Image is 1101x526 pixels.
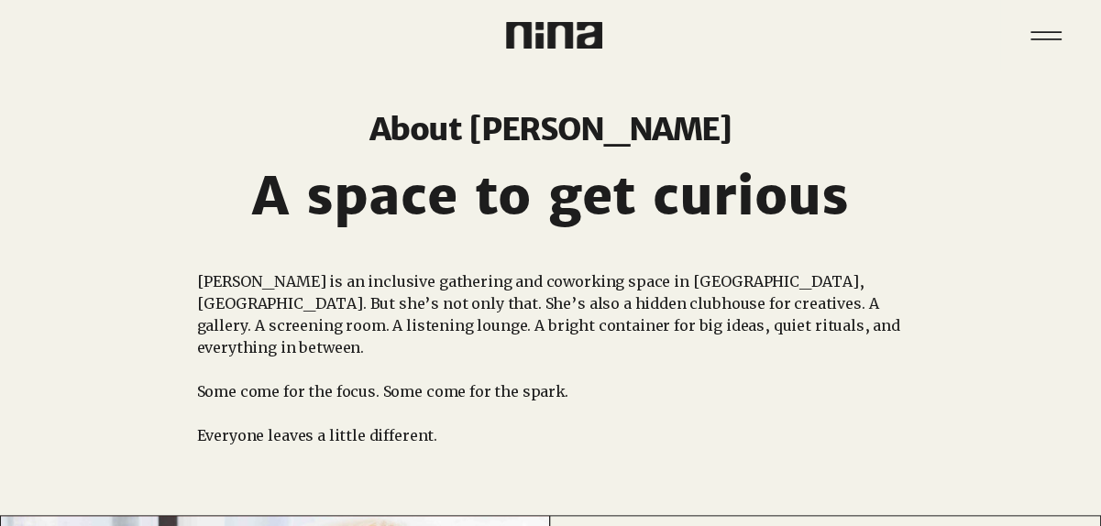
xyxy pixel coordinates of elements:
p: Some come for the focus. Some come for the spark. [197,380,904,402]
span: A space to get curious [252,164,849,228]
img: Nina Logo CMYK_Charcoal.png [506,22,602,49]
nav: Site [1018,7,1073,63]
h4: About [PERSON_NAME] [328,109,773,149]
p: [PERSON_NAME] is an inclusive gathering and coworking space in [GEOGRAPHIC_DATA], [GEOGRAPHIC_DAT... [197,270,904,358]
button: Menu [1018,7,1073,63]
p: Everyone leaves a little different. [197,424,904,446]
